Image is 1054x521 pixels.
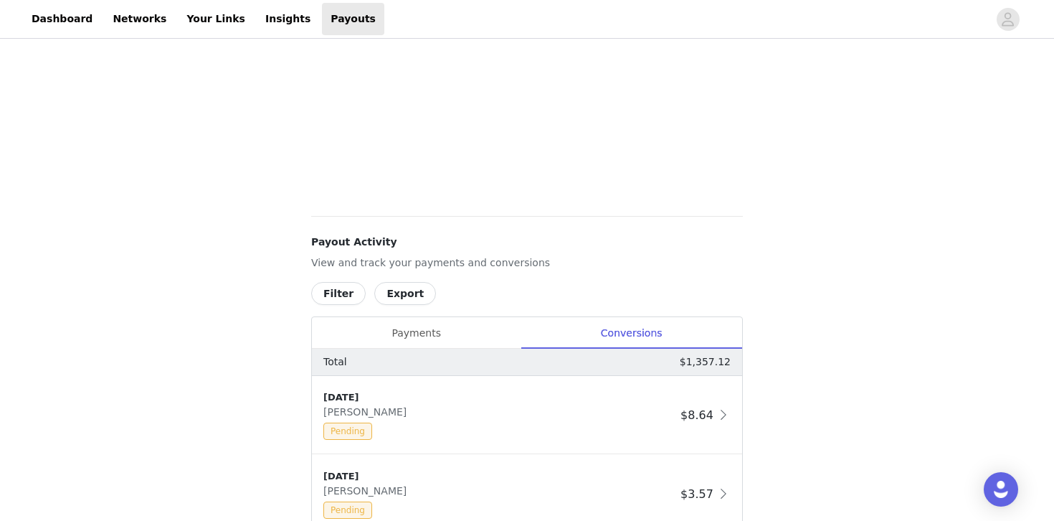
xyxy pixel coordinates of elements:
div: Open Intercom Messenger [984,472,1018,507]
a: Insights [257,3,319,35]
div: avatar [1001,8,1015,31]
div: Conversions [521,317,742,349]
span: $3.57 [680,487,713,501]
span: [PERSON_NAME] [323,406,412,418]
div: clickable-list-item [312,376,742,455]
div: Payments [312,317,521,349]
button: Export [374,282,436,305]
span: Pending [323,502,372,519]
button: Filter [311,282,366,305]
a: Dashboard [23,3,101,35]
p: Total [323,355,347,370]
a: Payouts [322,3,384,35]
div: [DATE] [323,469,675,484]
a: Your Links [178,3,254,35]
h4: Payout Activity [311,235,743,250]
p: $1,357.12 [680,355,731,370]
div: [DATE] [323,390,675,405]
p: View and track your payments and conversions [311,255,743,271]
a: Networks [104,3,175,35]
span: Pending [323,423,372,440]
span: [PERSON_NAME] [323,485,412,497]
span: $8.64 [680,408,713,422]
